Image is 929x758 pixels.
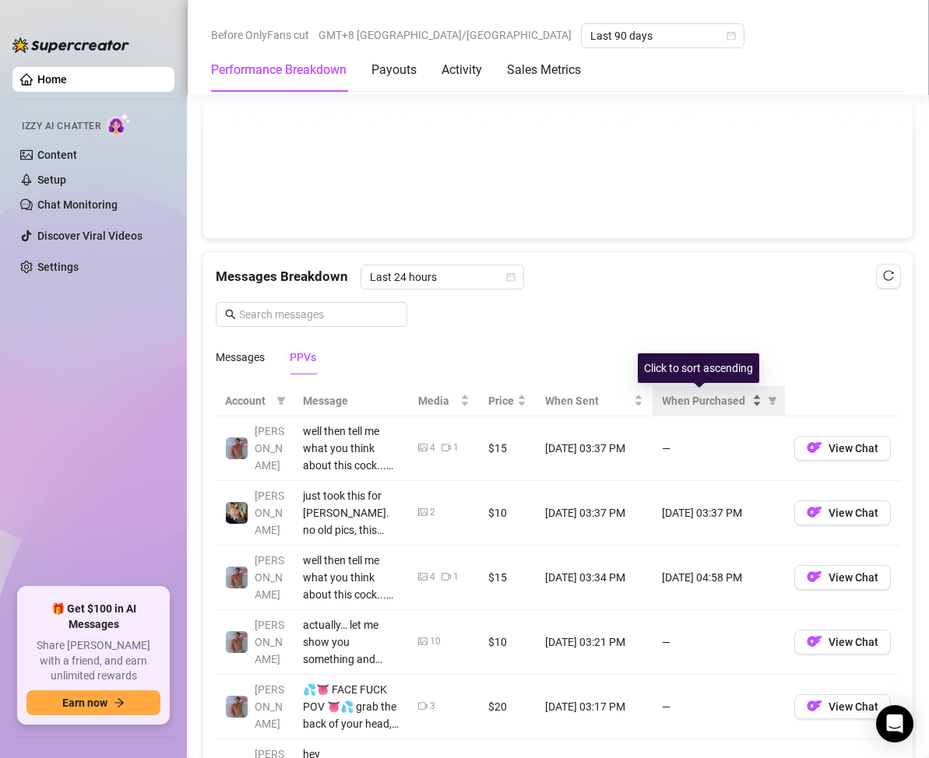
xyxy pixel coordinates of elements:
[211,61,347,79] div: Performance Breakdown
[216,265,900,290] div: Messages Breakdown
[829,442,878,454] span: View Chat
[303,552,399,603] div: well then tell me what you think about this cock... sorry if i look musky right now i just took it
[807,504,822,520] img: OF
[37,174,66,186] a: Setup
[255,425,284,472] span: [PERSON_NAME]
[418,637,428,646] span: picture
[37,73,67,86] a: Home
[255,683,284,730] span: [PERSON_NAME]
[442,572,451,581] span: video-camera
[479,675,536,739] td: $20
[653,546,785,610] td: [DATE] 04:58 PM
[418,443,428,452] span: picture
[303,681,399,732] div: 💦👅 FACE FUCK POV 👅💦 grab the back of your head, shove my cock down your throat, make you gag and ...
[430,570,435,584] div: 4
[26,602,160,632] span: 🎁 Get $100 in AI Messages
[794,436,891,461] button: OFView Chat
[479,481,536,546] td: $10
[794,574,891,587] a: OFView Chat
[62,697,107,709] span: Earn now
[409,386,479,416] th: Media
[765,389,780,412] span: filter
[794,510,891,522] a: OFView Chat
[294,386,409,416] th: Message
[807,569,822,584] img: OF
[255,490,284,536] span: [PERSON_NAME]
[536,386,653,416] th: When Sent
[226,437,248,459] img: Joey
[418,572,428,581] span: picture
[303,487,399,539] div: just took this for [PERSON_NAME]. no old pics, this one's fresh, only for you
[453,440,459,455] div: 1
[807,698,822,714] img: OF
[37,198,118,211] a: Chat Monitoring
[662,392,749,409] span: When Purchased
[430,440,435,455] div: 4
[794,500,891,525] button: OFView Chat
[453,570,459,584] div: 1
[371,61,417,79] div: Payouts
[430,634,441,649] div: 10
[506,272,516,282] span: calendar
[442,61,482,79] div: Activity
[536,416,653,481] td: [DATE] 03:37 PM
[107,113,131,135] img: AI Chatter
[303,423,399,474] div: well then tell me what you think about this cock... sorry if i look musky right now i just took it
[255,554,284,601] span: [PERSON_NAME]
[794,565,891,590] button: OFView Chat
[479,416,536,481] td: $15
[22,119,100,134] span: Izzy AI Chatter
[430,505,435,520] div: 2
[727,31,736,40] span: calendar
[653,481,785,546] td: [DATE] 03:37 PM
[536,610,653,675] td: [DATE] 03:21 PM
[794,694,891,719] button: OFView Chat
[255,619,284,665] span: [PERSON_NAME]
[226,631,248,653] img: Joey
[479,546,536,610] td: $15
[488,392,514,409] span: Price
[418,392,457,409] span: Media
[829,636,878,648] span: View Chat
[794,445,891,458] a: OFView Chat
[225,309,236,320] span: search
[479,610,536,675] td: $10
[226,502,248,524] img: George
[638,353,759,383] div: Click to sort ascending
[276,396,286,405] span: filter
[37,230,143,242] a: Discover Viral Videos
[418,507,428,517] span: picture
[290,349,316,366] div: PPVs
[536,546,653,610] td: [DATE] 03:34 PM
[653,386,785,416] th: When Purchased
[545,392,631,409] span: When Sent
[876,705,913,742] div: Open Intercom Messenger
[26,690,160,715] button: Earn nowarrow-right
[442,443,451,452] span: video-camera
[226,696,248,718] img: Joey
[768,396,777,405] span: filter
[653,416,785,481] td: —
[653,675,785,739] td: —
[114,697,125,708] span: arrow-right
[216,349,265,366] div: Messages
[12,37,129,53] img: logo-BBDzfeDw.svg
[37,149,77,161] a: Content
[430,699,435,714] div: 3
[829,700,878,713] span: View Chat
[590,24,735,47] span: Last 90 days
[26,638,160,684] span: Share [PERSON_NAME] with a friend, and earn unlimited rewards
[418,701,428,711] span: video-camera
[794,639,891,651] a: OFView Chat
[883,270,894,281] span: reload
[370,265,515,289] span: Last 24 hours
[318,23,572,47] span: GMT+8 [GEOGRAPHIC_DATA]/[GEOGRAPHIC_DATA]
[273,389,289,412] span: filter
[479,386,536,416] th: Price
[794,704,891,716] a: OFView Chat
[37,261,79,273] a: Settings
[807,440,822,455] img: OF
[807,633,822,649] img: OF
[225,392,270,409] span: Account
[653,610,785,675] td: —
